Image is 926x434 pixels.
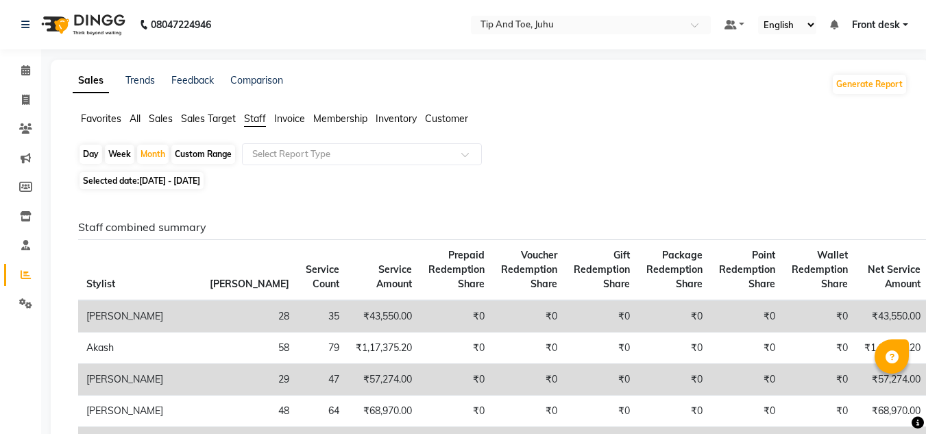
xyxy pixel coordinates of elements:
[428,249,485,290] span: Prepaid Redemption Share
[151,5,211,44] b: 08047224946
[181,112,236,125] span: Sales Target
[78,300,202,333] td: [PERSON_NAME]
[348,333,420,364] td: ₹1,17,375.20
[565,300,638,333] td: ₹0
[297,333,348,364] td: 79
[565,396,638,427] td: ₹0
[783,364,856,396] td: ₹0
[81,112,121,125] span: Favorites
[348,364,420,396] td: ₹57,274.00
[297,364,348,396] td: 47
[73,69,109,93] a: Sales
[139,176,200,186] span: [DATE] - [DATE]
[297,300,348,333] td: 35
[78,364,202,396] td: [PERSON_NAME]
[420,333,493,364] td: ₹0
[78,221,897,234] h6: Staff combined summary
[86,278,115,290] span: Stylist
[78,396,202,427] td: [PERSON_NAME]
[711,396,783,427] td: ₹0
[306,263,339,290] span: Service Count
[78,333,202,364] td: Akash
[420,300,493,333] td: ₹0
[719,249,775,290] span: Point Redemption Share
[202,333,297,364] td: 58
[244,112,266,125] span: Staff
[137,145,169,164] div: Month
[230,74,283,86] a: Comparison
[420,396,493,427] td: ₹0
[638,300,711,333] td: ₹0
[646,249,703,290] span: Package Redemption Share
[171,145,235,164] div: Custom Range
[493,300,565,333] td: ₹0
[868,379,912,420] iframe: chat widget
[565,364,638,396] td: ₹0
[501,249,557,290] span: Voucher Redemption Share
[833,75,906,94] button: Generate Report
[420,364,493,396] td: ₹0
[80,145,102,164] div: Day
[105,145,134,164] div: Week
[638,333,711,364] td: ₹0
[425,112,468,125] span: Customer
[274,112,305,125] span: Invoice
[852,18,900,32] span: Front desk
[711,333,783,364] td: ₹0
[493,364,565,396] td: ₹0
[348,300,420,333] td: ₹43,550.00
[376,263,412,290] span: Service Amount
[149,112,173,125] span: Sales
[783,300,856,333] td: ₹0
[313,112,367,125] span: Membership
[348,396,420,427] td: ₹68,970.00
[638,364,711,396] td: ₹0
[80,172,204,189] span: Selected date:
[711,364,783,396] td: ₹0
[202,300,297,333] td: 28
[565,333,638,364] td: ₹0
[171,74,214,86] a: Feedback
[210,278,289,290] span: [PERSON_NAME]
[125,74,155,86] a: Trends
[783,333,856,364] td: ₹0
[711,300,783,333] td: ₹0
[297,396,348,427] td: 64
[868,263,921,290] span: Net Service Amount
[376,112,417,125] span: Inventory
[202,364,297,396] td: 29
[638,396,711,427] td: ₹0
[783,396,856,427] td: ₹0
[493,333,565,364] td: ₹0
[202,396,297,427] td: 48
[493,396,565,427] td: ₹0
[792,249,848,290] span: Wallet Redemption Share
[574,249,630,290] span: Gift Redemption Share
[130,112,141,125] span: All
[35,5,129,44] img: logo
